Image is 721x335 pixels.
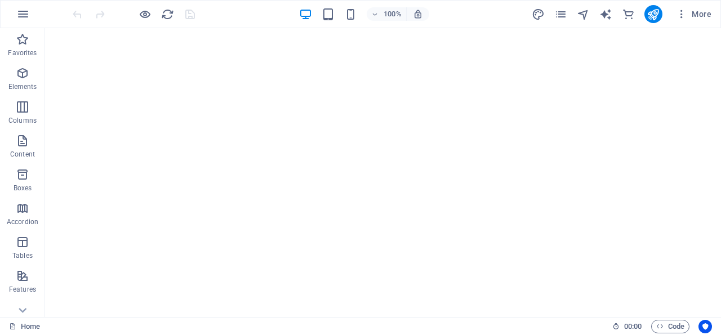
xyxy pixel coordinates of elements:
[367,7,407,21] button: 100%
[599,7,613,21] button: text_generator
[161,7,174,21] button: reload
[161,8,174,21] i: Reload page
[12,251,33,260] p: Tables
[647,8,660,21] i: Publish
[9,320,40,333] a: Click to cancel selection. Double-click to open Pages
[622,7,635,21] button: commerce
[651,320,689,333] button: Code
[671,5,716,23] button: More
[532,8,545,21] i: Design (Ctrl+Alt+Y)
[676,8,711,20] span: More
[384,7,402,21] h6: 100%
[656,320,684,333] span: Code
[632,322,634,330] span: :
[612,320,642,333] h6: Session time
[8,48,37,57] p: Favorites
[138,7,152,21] button: Click here to leave preview mode and continue editing
[532,7,545,21] button: design
[8,82,37,91] p: Elements
[10,150,35,159] p: Content
[7,217,38,226] p: Accordion
[14,184,32,193] p: Boxes
[622,8,635,21] i: Commerce
[8,116,37,125] p: Columns
[577,8,590,21] i: Navigator
[413,9,423,19] i: On resize automatically adjust zoom level to fit chosen device.
[624,320,642,333] span: 00 00
[698,320,712,333] button: Usercentrics
[644,5,662,23] button: publish
[577,7,590,21] button: navigator
[554,8,567,21] i: Pages (Ctrl+Alt+S)
[599,8,612,21] i: AI Writer
[554,7,568,21] button: pages
[9,285,36,294] p: Features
